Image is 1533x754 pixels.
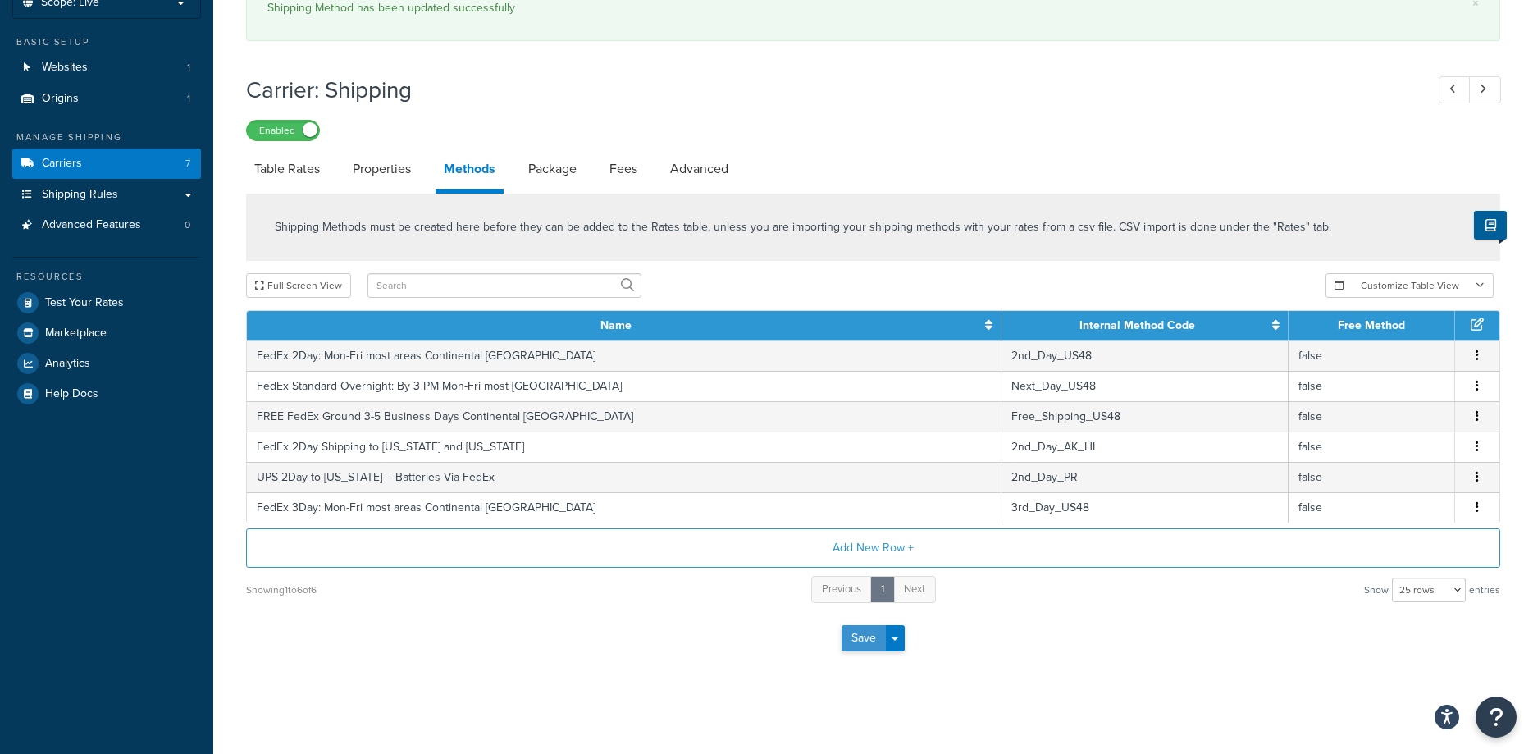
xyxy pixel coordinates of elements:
td: FedEx Standard Overnight: By 3 PM Mon-Fri most [GEOGRAPHIC_DATA] [247,371,1001,401]
th: Free Method [1289,311,1455,340]
span: 1 [187,92,190,106]
a: Previous Record [1439,76,1471,103]
span: Test Your Rates [45,296,124,310]
a: Marketplace [12,318,201,348]
td: FREE FedEx Ground 3-5 Business Days Continental [GEOGRAPHIC_DATA] [247,401,1001,432]
li: Carriers [12,149,201,179]
span: Next [904,581,925,596]
span: Websites [42,61,88,75]
span: 1 [187,61,190,75]
td: UPS 2Day to [US_STATE] – Batteries Via FedEx [247,462,1001,492]
span: Previous [822,581,861,596]
td: 2nd_Day_US48 [1001,340,1289,371]
td: false [1289,432,1455,462]
a: Internal Method Code [1079,317,1195,334]
a: Package [520,149,585,189]
li: Origins [12,84,201,114]
td: 2nd_Day_AK_HI [1001,432,1289,462]
div: Showing 1 to 6 of 6 [246,578,317,601]
span: Analytics [45,357,90,371]
a: Advanced [662,149,737,189]
button: Add New Row + [246,528,1500,568]
div: Basic Setup [12,35,201,49]
input: Search [367,273,641,298]
a: Next [893,576,936,603]
a: Websites1 [12,53,201,83]
button: Full Screen View [246,273,351,298]
a: Table Rates [246,149,328,189]
span: Advanced Features [42,218,141,232]
td: false [1289,401,1455,432]
a: Name [600,317,632,334]
a: Previous [811,576,872,603]
span: entries [1469,578,1500,601]
a: Methods [436,149,504,194]
span: Carriers [42,157,82,171]
td: FedEx 3Day: Mon-Fri most areas Continental [GEOGRAPHIC_DATA] [247,492,1001,523]
td: false [1289,492,1455,523]
button: Open Resource Center [1476,697,1517,738]
a: Next Record [1469,76,1501,103]
div: Resources [12,270,201,284]
p: Shipping Methods must be created here before they can be added to the Rates table, unless you are... [275,218,1331,236]
a: Origins1 [12,84,201,114]
a: 1 [870,576,895,603]
a: Properties [344,149,419,189]
li: Advanced Features [12,210,201,240]
span: Show [1364,578,1389,601]
td: FedEx 2Day: Mon-Fri most areas Continental [GEOGRAPHIC_DATA] [247,340,1001,371]
td: false [1289,462,1455,492]
span: 0 [185,218,190,232]
span: Origins [42,92,79,106]
button: Show Help Docs [1474,211,1507,240]
td: false [1289,371,1455,401]
td: 2nd_Day_PR [1001,462,1289,492]
label: Enabled [247,121,319,140]
span: Shipping Rules [42,188,118,202]
td: Next_Day_US48 [1001,371,1289,401]
a: Test Your Rates [12,288,201,318]
span: Help Docs [45,387,98,401]
td: Free_Shipping_US48 [1001,401,1289,432]
a: Carriers7 [12,149,201,179]
a: Analytics [12,349,201,378]
a: Advanced Features0 [12,210,201,240]
span: Marketplace [45,327,107,340]
h1: Carrier: Shipping [246,74,1408,106]
li: Websites [12,53,201,83]
td: 3rd_Day_US48 [1001,492,1289,523]
a: Shipping Rules [12,180,201,210]
button: Save [842,625,886,651]
button: Customize Table View [1325,273,1494,298]
td: false [1289,340,1455,371]
span: 7 [185,157,190,171]
td: FedEx 2Day Shipping to [US_STATE] and [US_STATE] [247,432,1001,462]
a: Help Docs [12,379,201,409]
div: Manage Shipping [12,130,201,144]
a: Fees [601,149,646,189]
